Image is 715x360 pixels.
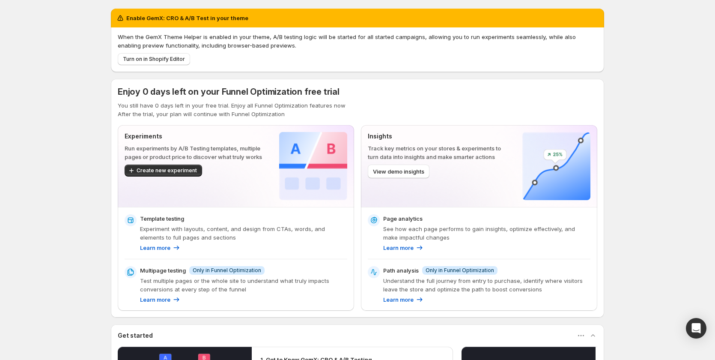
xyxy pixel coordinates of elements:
[140,214,184,223] p: Template testing
[368,165,429,178] button: View demo insights
[368,144,509,161] p: Track key metrics on your stores & experiments to turn data into insights and make smarter actions
[118,101,597,110] p: You still have 0 days left in your free trial. Enjoy all Funnel Optimization features now
[383,295,424,304] a: Learn more
[279,132,347,200] img: Experiments
[118,33,597,50] p: When the GemX Theme Helper is enabled in your theme, A/B testing logic will be started for all st...
[368,132,509,141] p: Insights
[140,225,347,242] p: Experiment with layouts, content, and design from CTAs, words, and elements to full pages and sec...
[373,167,424,176] span: View demo insights
[118,110,597,118] p: After the trial, your plan will continue with Funnel Optimization
[426,267,494,274] span: Only in Funnel Optimization
[140,276,347,294] p: Test multiple pages or the whole site to understand what truly impacts conversions at every step ...
[193,267,261,274] span: Only in Funnel Optimization
[140,266,186,275] p: Multipage testing
[123,56,185,63] span: Turn on in Shopify Editor
[383,276,590,294] p: Understand the full journey from entry to purchase, identify where visitors leave the store and o...
[125,165,202,177] button: Create new experiment
[140,295,181,304] a: Learn more
[137,167,197,174] span: Create new experiment
[125,144,265,161] p: Run experiments by A/B Testing templates, multiple pages or product price to discover what truly ...
[140,243,170,252] p: Learn more
[686,318,706,339] div: Open Intercom Messenger
[383,295,414,304] p: Learn more
[383,225,590,242] p: See how each page performs to gain insights, optimize effectively, and make impactful changes
[126,14,248,22] h2: Enable GemX: CRO & A/B Test in your theme
[522,132,590,200] img: Insights
[125,132,265,141] p: Experiments
[118,87,340,97] span: Enjoy 0 days left on your Funnel Optimization free trial
[140,243,181,252] a: Learn more
[118,53,190,65] button: Turn on in Shopify Editor
[383,243,424,252] a: Learn more
[383,243,414,252] p: Learn more
[140,295,170,304] p: Learn more
[118,331,153,340] h3: Get started
[383,214,423,223] p: Page analytics
[383,266,419,275] p: Path analysis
